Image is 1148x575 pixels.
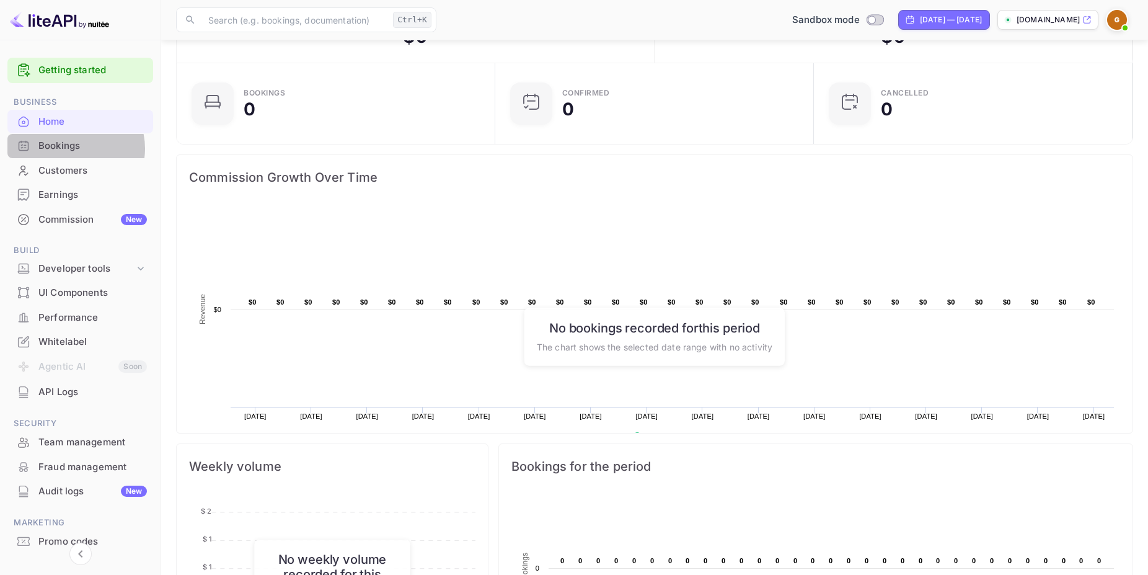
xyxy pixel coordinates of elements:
[511,457,1120,476] span: Bookings for the period
[38,311,147,325] div: Performance
[1026,557,1030,564] text: 0
[859,412,881,420] text: [DATE]
[189,457,475,476] span: Weekly volume
[632,557,636,564] text: 0
[836,298,844,306] text: $0
[556,298,564,306] text: $0
[7,455,153,478] a: Fraud management
[668,298,676,306] text: $0
[1079,557,1083,564] text: 0
[528,298,536,306] text: $0
[38,435,147,450] div: Team management
[881,100,893,118] div: 0
[388,298,396,306] text: $0
[722,557,725,564] text: 0
[7,479,153,504] div: Audit logsNew
[748,412,770,420] text: [DATE]
[704,557,707,564] text: 0
[500,298,508,306] text: $0
[792,13,860,27] span: Sandbox mode
[972,557,976,564] text: 0
[7,479,153,502] a: Audit logsNew
[7,96,153,109] span: Business
[360,298,368,306] text: $0
[1097,557,1101,564] text: 0
[7,110,153,134] div: Home
[7,208,153,231] a: CommissionNew
[919,557,922,564] text: 0
[971,412,994,420] text: [DATE]
[7,306,153,330] div: Performance
[640,298,648,306] text: $0
[990,557,994,564] text: 0
[7,530,153,554] div: Promo codes
[412,412,435,420] text: [DATE]
[1059,298,1067,306] text: $0
[7,516,153,530] span: Marketing
[7,58,153,83] div: Getting started
[975,298,983,306] text: $0
[775,557,779,564] text: 0
[121,486,147,497] div: New
[7,530,153,553] a: Promo codes
[201,507,211,515] tspan: $ 2
[7,330,153,354] div: Whitelabel
[578,557,582,564] text: 0
[7,330,153,353] a: Whitelabel
[780,298,788,306] text: $0
[393,12,431,28] div: Ctrl+K
[740,557,743,564] text: 0
[596,557,600,564] text: 0
[213,306,221,313] text: $0
[936,557,940,564] text: 0
[562,89,610,97] div: Confirmed
[244,89,285,97] div: Bookings
[1031,298,1039,306] text: $0
[249,298,257,306] text: $0
[537,340,772,353] p: The chart shows the selected date range with no activity
[7,380,153,404] div: API Logs
[332,298,340,306] text: $0
[69,543,92,565] button: Collapse navigation
[723,298,731,306] text: $0
[7,281,153,304] a: UI Components
[7,455,153,479] div: Fraud management
[38,385,147,399] div: API Logs
[38,139,147,153] div: Bookings
[7,244,153,257] span: Build
[7,430,153,453] a: Team management
[38,286,147,300] div: UI Components
[584,298,592,306] text: $0
[787,13,888,27] div: Switch to Production mode
[536,564,539,572] text: 0
[121,214,147,225] div: New
[10,10,109,30] img: LiteAPI logo
[7,208,153,232] div: CommissionNew
[915,412,937,420] text: [DATE]
[695,298,704,306] text: $0
[38,335,147,349] div: Whitelabel
[612,298,620,306] text: $0
[901,557,904,564] text: 0
[1008,557,1012,564] text: 0
[668,557,672,564] text: 0
[919,298,927,306] text: $0
[7,134,153,157] a: Bookings
[954,557,958,564] text: 0
[356,412,378,420] text: [DATE]
[793,557,797,564] text: 0
[1083,412,1105,420] text: [DATE]
[560,557,564,564] text: 0
[1087,298,1095,306] text: $0
[829,557,832,564] text: 0
[38,188,147,202] div: Earnings
[757,557,761,564] text: 0
[468,412,490,420] text: [DATE]
[7,417,153,430] span: Security
[865,557,868,564] text: 0
[1027,412,1049,420] text: [DATE]
[244,412,267,420] text: [DATE]
[7,159,153,183] div: Customers
[201,7,388,32] input: Search (e.g. bookings, documentation)
[444,298,452,306] text: $0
